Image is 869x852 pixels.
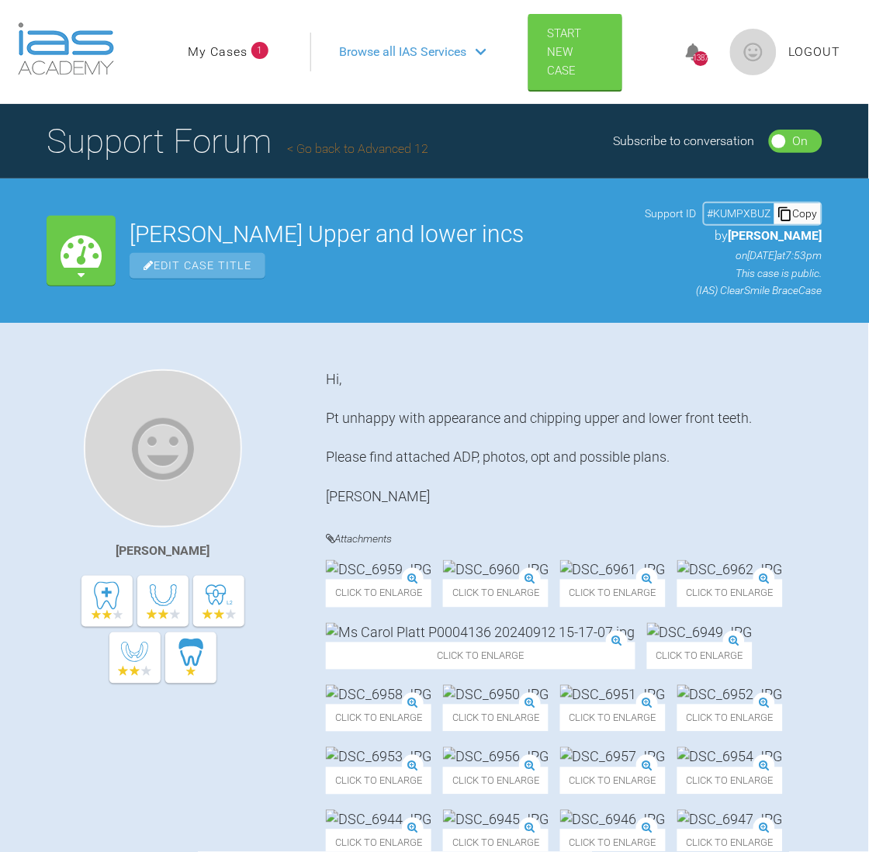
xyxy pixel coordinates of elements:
[729,228,822,243] span: [PERSON_NAME]
[443,810,549,829] img: DSC_6945.JPG
[443,705,549,732] span: Click to enlarge
[443,685,549,705] img: DSC_6950.JPG
[84,369,242,528] img: Neil Fearns
[326,685,431,705] img: DSC_6958.JPG
[287,141,428,156] a: Go back to Advanced 12
[326,767,431,795] span: Click to enlarge
[647,642,753,670] span: Click to enlarge
[560,580,666,607] span: Click to enlarge
[130,223,632,246] h2: [PERSON_NAME] Upper and lower incs
[326,747,431,767] img: DSC_6953.JPG
[694,51,708,66] div: 1387
[528,14,622,90] a: Start New Case
[646,247,822,264] p: on [DATE] at 7:53pm
[677,560,783,580] img: DSC_6962.JPG
[677,810,783,829] img: DSC_6947.JPG
[47,114,428,168] h1: Support Forum
[326,560,431,580] img: DSC_6959.JPG
[18,23,114,75] img: logo-light.3e3ef733.png
[774,203,821,223] div: Copy
[326,810,431,829] img: DSC_6944.JPG
[443,767,549,795] span: Click to enlarge
[646,226,822,246] p: by
[326,580,431,607] span: Click to enlarge
[443,580,549,607] span: Click to enlarge
[677,767,783,795] span: Click to enlarge
[646,265,822,282] p: This case is public.
[677,705,783,732] span: Click to enlarge
[560,767,666,795] span: Click to enlarge
[647,623,753,642] img: DSC_6949.JPG
[548,26,582,78] span: Start New Case
[188,42,248,62] a: My Cases
[326,369,822,506] div: Hi, Pt unhappy with appearance and chipping upper and lower front teeth. Please find attached ADP...
[130,253,265,279] span: Edit Case Title
[326,623,635,642] img: Ms Carol Platt P0004136 20240912 15-17-07.jpg
[560,705,666,732] span: Click to enlarge
[560,560,666,580] img: DSC_6961.JPG
[614,131,755,151] div: Subscribe to conversation
[789,42,841,62] a: Logout
[646,205,697,222] span: Support ID
[339,42,466,62] span: Browse all IAS Services
[560,810,666,829] img: DSC_6946.JPG
[326,705,431,732] span: Click to enlarge
[443,747,549,767] img: DSC_6956.JPG
[793,131,808,151] div: On
[560,747,666,767] img: DSC_6957.JPG
[705,205,774,222] div: # KUMPXBUZ
[326,529,822,549] h4: Attachments
[443,560,549,580] img: DSC_6960.JPG
[560,685,666,705] img: DSC_6951.JPG
[326,642,635,670] span: Click to enlarge
[646,282,822,299] p: (IAS) ClearSmile Brace Case
[677,580,783,607] span: Click to enlarge
[251,42,268,59] span: 1
[116,542,210,562] div: [PERSON_NAME]
[677,685,783,705] img: DSC_6952.JPG
[677,747,783,767] img: DSC_6954.JPG
[730,29,777,75] img: profile.png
